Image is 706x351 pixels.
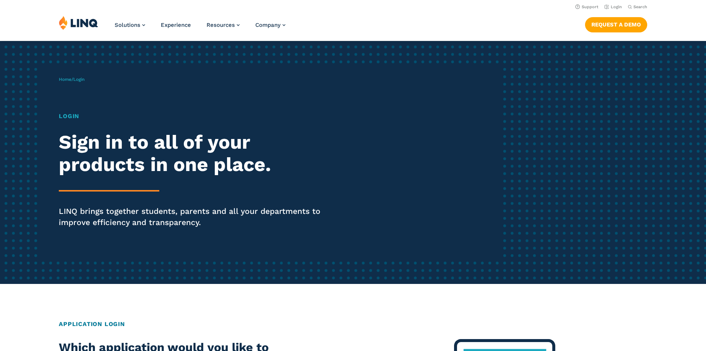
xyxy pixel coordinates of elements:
nav: Primary Navigation [115,16,285,40]
a: Home [59,77,71,82]
span: Search [633,4,647,9]
nav: Button Navigation [585,16,647,32]
span: Login [73,77,84,82]
a: Experience [161,22,191,28]
span: / [59,77,84,82]
p: LINQ brings together students, parents and all your departments to improve efficiency and transpa... [59,206,331,228]
button: Open Search Bar [628,4,647,10]
span: Solutions [115,22,140,28]
a: Resources [207,22,240,28]
a: Solutions [115,22,145,28]
span: Company [255,22,281,28]
a: Support [575,4,598,9]
h2: Application Login [59,320,647,329]
span: Resources [207,22,235,28]
a: Request a Demo [585,17,647,32]
a: Company [255,22,285,28]
h2: Sign in to all of your products in one place. [59,131,331,176]
img: LINQ | K‑12 Software [59,16,98,30]
a: Login [604,4,622,9]
h1: Login [59,112,331,121]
